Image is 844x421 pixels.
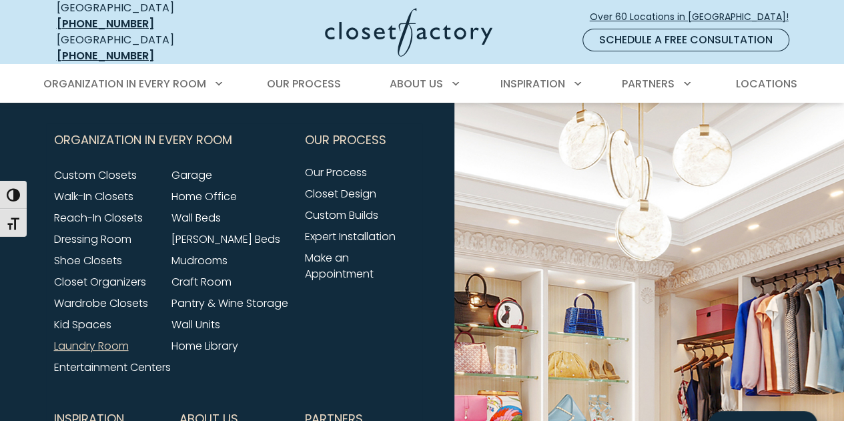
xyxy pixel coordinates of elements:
a: Expert Installation [305,229,396,244]
span: Our Process [267,76,341,91]
a: Our Process [305,165,367,180]
a: Wardrobe Closets [54,296,148,311]
span: Our Process [305,123,386,157]
a: [PHONE_NUMBER] [57,16,154,31]
a: Make an Appointment [305,250,374,282]
a: Wall Units [171,317,220,332]
div: [GEOGRAPHIC_DATA] [57,32,220,64]
a: Walk-In Closets [54,189,133,204]
a: Over 60 Locations in [GEOGRAPHIC_DATA]! [589,5,800,29]
span: Inspiration [500,76,565,91]
a: [PHONE_NUMBER] [57,48,154,63]
button: Footer Subnav Button - Our Process [305,123,414,157]
span: Organization in Every Room [43,76,206,91]
button: Footer Subnav Button - Organization in Every Room [54,123,289,157]
a: Entertainment Centers [54,360,171,375]
span: About Us [390,76,443,91]
a: Laundry Room [54,338,129,354]
a: Shoe Closets [54,253,122,268]
a: Closet Organizers [54,274,146,290]
a: Craft Room [171,274,232,290]
nav: Primary Menu [34,65,811,103]
a: Pantry & Wine Storage [171,296,288,311]
a: Home Office [171,189,237,204]
a: Custom Closets [54,167,137,183]
a: [PERSON_NAME] Beds [171,232,280,247]
a: Custom Builds [305,207,378,223]
a: Closet Design [305,186,376,201]
a: Home Library [171,338,238,354]
a: Reach-In Closets [54,210,143,226]
span: Locations [735,76,797,91]
span: Over 60 Locations in [GEOGRAPHIC_DATA]! [590,10,799,24]
a: Kid Spaces [54,317,111,332]
img: Closet Factory Logo [325,8,492,57]
a: Schedule a Free Consultation [582,29,789,51]
a: Wall Beds [171,210,221,226]
a: Dressing Room [54,232,131,247]
a: Mudrooms [171,253,228,268]
span: Partners [622,76,675,91]
a: Garage [171,167,212,183]
span: Organization in Every Room [54,123,232,157]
